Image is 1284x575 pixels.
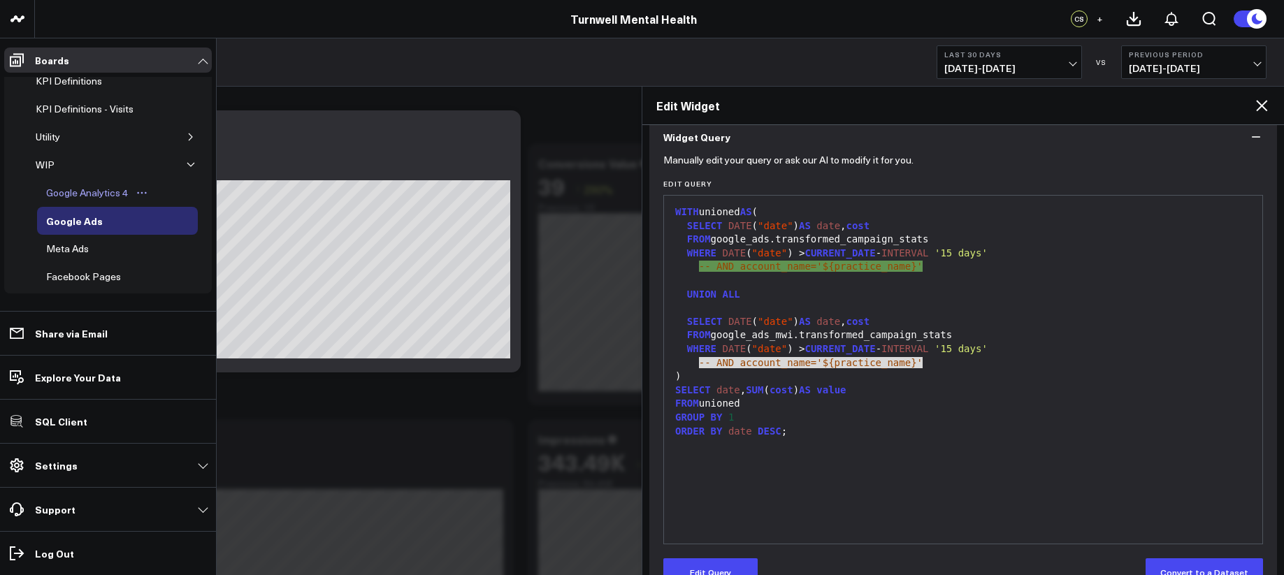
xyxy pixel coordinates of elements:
span: -- AND account_name='${practice_name}' [699,261,923,272]
span: WHERE [687,247,716,259]
button: + [1091,10,1108,27]
a: KPI DefinitionsOpen board menu [27,67,132,95]
span: + [1097,14,1103,24]
span: UNION [687,289,716,300]
label: Edit Query [663,180,1263,188]
span: WITH [675,206,699,217]
span: GROUP [675,412,705,423]
p: SQL Client [35,416,87,427]
span: AS [799,316,811,327]
div: Previous: 84.45K [538,478,979,489]
span: '15 days' [935,247,988,259]
div: unioned ( [671,205,1255,219]
span: DATE [728,316,752,327]
div: Previous: $2.25K [70,169,510,180]
div: Meta Ads [43,240,92,257]
span: "date" [758,220,793,231]
div: 343.49K [538,449,626,474]
div: Impressions [538,432,605,447]
span: SELECT [687,220,723,231]
div: ( ) , [671,219,1255,233]
span: AS [799,220,811,231]
p: Share via Email [35,328,108,339]
a: SQL Client [4,409,212,434]
span: 290% [584,182,613,197]
div: google_ads.transformed_campaign_stats [671,233,1255,247]
button: Open board menu [131,187,152,198]
p: Boards [35,54,69,66]
div: ) [671,370,1255,384]
div: Facebook Pages [43,268,124,285]
span: SELECT [687,316,723,327]
span: ORDER [675,425,705,437]
div: , ( ) [671,384,1255,398]
a: Turnwell Mental Health [570,11,697,27]
a: Google AdsOpen board menu [37,207,133,235]
h2: Edit Widget [656,98,1253,113]
button: Previous Period[DATE]-[DATE] [1121,45,1267,79]
span: BY [711,412,723,423]
div: ( ) > - [671,342,1255,356]
p: Settings [35,460,78,471]
span: 1 [728,412,734,423]
div: ( ) , [671,315,1255,329]
span: CURRENT_DATE [805,247,875,259]
span: SUM [746,384,763,395]
div: KPI Definitions - Visits [32,101,137,117]
span: ↑ [575,180,581,198]
a: Facebook PagesOpen board menu [37,263,151,291]
span: date [816,220,840,231]
span: date [816,316,840,327]
div: unioned [671,397,1255,411]
span: WHERE [687,343,716,354]
div: Google Ads [43,212,106,229]
span: -- AND account_name='${practice_name}' [699,357,923,368]
span: FROM [675,398,699,409]
span: DATE [722,343,746,354]
div: WIP [32,157,58,173]
div: Conversions Value [538,156,637,171]
span: date [716,384,740,395]
span: [DATE] - [DATE] [1129,63,1259,74]
p: Explore Your Data [35,372,121,383]
b: Last 30 Days [944,50,1074,59]
span: '15 days' [935,343,988,354]
div: ; [671,425,1255,439]
a: Google Analytics 4Open board menu [37,179,158,207]
div: ( ) > - [671,247,1255,261]
span: FROM [687,329,711,340]
a: WIPOpen board menu [27,151,85,179]
span: date [728,425,752,437]
div: Utility [32,129,64,145]
span: BY [711,425,723,437]
span: "date" [752,343,788,354]
span: "date" [752,247,788,259]
div: Previous: 10 [63,478,503,489]
span: Widget Query [663,131,730,143]
span: INTERVAL [881,343,928,354]
span: cost [770,384,793,395]
span: INTERVAL [881,247,928,259]
span: DATE [728,220,752,231]
div: google_ads_mwi.transformed_campaign_stats [671,328,1255,342]
span: SELECT [675,384,711,395]
a: KPI Definitions - VisitsOpen board menu [27,95,164,123]
p: Support [35,504,75,515]
span: cost [846,316,870,327]
span: "date" [758,316,793,327]
div: Previous: 10 [538,202,979,213]
span: [DATE] - [DATE] [944,63,1074,74]
p: Log Out [35,548,74,559]
span: AS [799,384,811,395]
span: DESC [758,425,781,437]
span: ↑ [636,456,642,474]
button: Last 30 Days[DATE]-[DATE] [937,45,1082,79]
a: Log Out [4,541,212,566]
span: FROM [687,233,711,245]
div: 39 [538,173,565,198]
a: Meta AdsOpen board menu [37,235,119,263]
a: UtilityOpen board menu [27,123,90,151]
div: VS [1089,58,1114,66]
div: KPI Definitions [32,73,106,89]
button: Widget Query [649,116,1277,158]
